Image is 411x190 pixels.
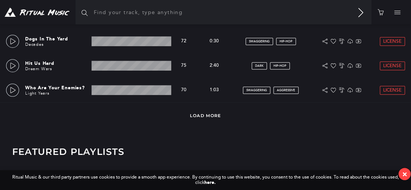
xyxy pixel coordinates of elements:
[12,175,399,185] div: Ritual Music & our third party partners use cookies to provide a smooth app experience. By contin...
[175,63,193,68] p: 75
[25,66,52,71] a: Dream Wars
[175,87,193,93] p: 70
[5,8,69,17] img: Ritual Music
[199,87,230,93] p: 1:03
[279,40,292,43] span: hip-hop
[190,113,221,118] a: Load More
[25,35,88,42] p: Dogs In The Yard
[199,38,230,45] p: 0:30
[25,60,88,67] p: Hit Us Hard
[25,42,44,47] a: Decades
[25,91,50,96] a: Light Years
[383,88,401,93] span: License
[383,63,401,68] span: License
[204,180,216,185] a: here.
[249,40,270,43] span: swaggering
[273,64,286,68] span: hip-hop
[255,64,263,68] span: dark
[402,170,407,179] div: ×
[383,39,401,44] span: License
[246,89,267,92] span: swaggering
[12,147,124,157] h3: Featured Playlists
[175,39,193,44] p: 72
[277,89,295,92] span: aggressive
[25,84,88,91] p: Who Are Your Enemies?
[199,62,230,69] p: 2:40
